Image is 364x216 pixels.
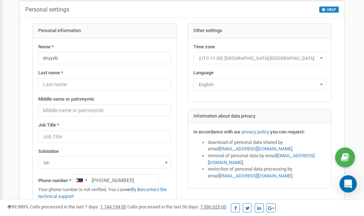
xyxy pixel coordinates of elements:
[38,52,171,64] input: Name
[38,96,95,103] label: Middle name or patronymic
[38,177,71,184] label: Phone number *
[208,153,315,165] a: [EMAIL_ADDRESS][DOMAIN_NAME]
[193,78,326,91] span: English
[25,6,69,13] h5: Personal settings
[270,129,305,135] strong: you can request:
[200,204,226,210] u: 7 596 625,00
[219,146,292,151] a: [EMAIL_ADDRESS][DOMAIN_NAME]
[242,129,269,135] a: privacy policy
[38,44,54,50] label: Name *
[30,204,126,210] span: Calls processed in the last 7 days :
[38,187,167,199] a: contact the technical support
[196,53,324,63] span: (UTC-11:00) Pacific/Midway
[38,148,59,155] label: Salutation
[188,24,332,38] div: Other settings
[219,173,292,178] a: [EMAIL_ADDRESS][DOMAIN_NAME]
[100,204,126,210] u: 1 744 194,00
[73,174,158,186] input: +1-800-555-55-55
[193,70,214,76] label: Language
[7,204,29,210] span: 99,989%
[73,175,89,186] div: Telephone country code
[208,153,326,166] li: removal of personal data by email ,
[208,139,326,153] li: download of personal data shared by email ,
[193,44,215,50] label: Time zone
[38,186,171,200] p: Your phone number is not verified. You can or
[38,70,63,76] label: Last name *
[38,104,171,116] input: Middle name or patronymic
[41,158,168,168] span: Mr.
[38,78,171,91] input: Last name
[125,187,140,192] a: verify it
[38,157,171,169] span: Mr.
[188,109,332,124] div: Information about data privacy
[127,204,226,210] span: Calls processed in the last 30 days :
[196,80,324,90] span: English
[38,122,59,129] label: Job Title *
[339,175,357,193] div: Open Intercom Messenger
[38,131,171,143] input: Job Title
[208,166,326,179] li: restriction of personal data processing by email .
[193,52,326,64] span: (UTC-11:00) Pacific/Midway
[33,24,176,38] div: Personal information
[193,129,241,135] strong: In accordance with our
[319,6,339,13] button: HELP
